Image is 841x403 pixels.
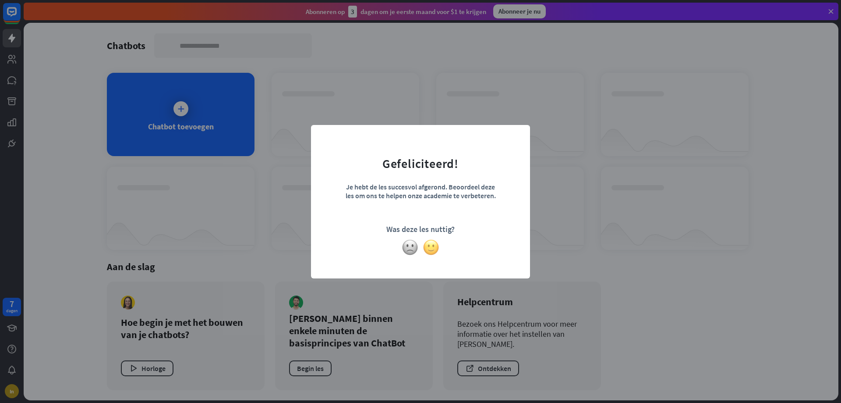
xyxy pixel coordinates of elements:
button: Open LiveChat chatwidget [7,4,33,30]
font: Gefeliciteerd! [382,156,459,171]
img: licht fronsend gezicht [402,239,418,256]
font: Je hebt de les succesvol afgerond. Beoordeel deze les om ons te helpen onze academie te verbeteren. [346,182,496,200]
img: lichtjes-lachend-gezicht [423,239,439,256]
font: Was deze les nuttig? [386,224,455,234]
